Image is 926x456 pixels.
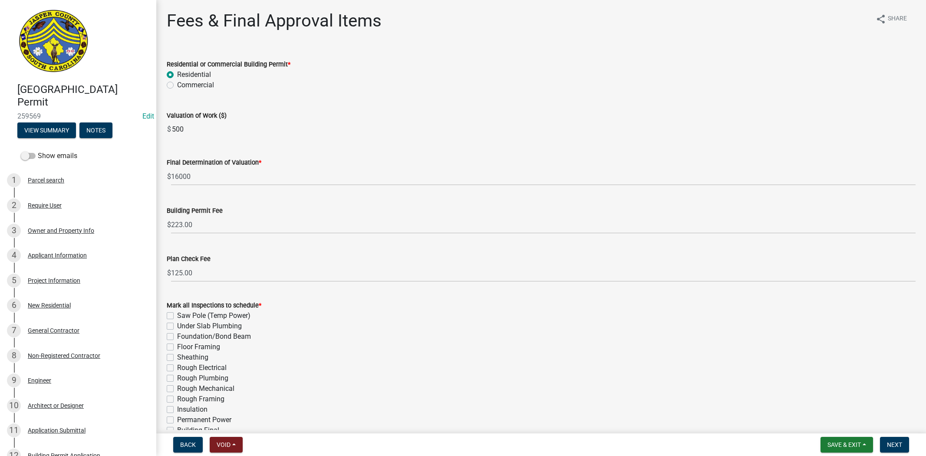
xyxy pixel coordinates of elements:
div: 5 [7,274,21,287]
span: $ [167,168,171,185]
label: Building Permit Fee [167,208,223,214]
label: Residential or Commercial Building Permit [167,62,290,68]
label: Permanent Power [177,415,231,425]
button: Save & Exit [821,437,873,453]
button: Void [210,437,243,453]
label: Show emails [21,151,77,161]
button: Back [173,437,203,453]
span: Share [888,14,907,24]
div: General Contractor [28,327,79,334]
div: Non-Registered Contractor [28,353,100,359]
label: Building Final [177,425,219,436]
img: Jasper County, South Carolina [17,9,90,74]
div: 4 [7,248,21,262]
label: Plan Check Fee [167,256,211,262]
label: Sheathing [177,352,208,363]
label: Floor Framing [177,342,220,352]
span: $ [167,216,171,234]
div: Parcel search [28,177,64,183]
label: Commercial [177,80,214,90]
div: New Residential [28,302,71,308]
wm-modal-confirm: Notes [79,127,112,134]
i: share [876,14,886,24]
h4: [GEOGRAPHIC_DATA] Permit [17,83,149,109]
button: shareShare [869,10,914,27]
label: Rough Electrical [177,363,227,373]
button: Next [880,437,909,453]
div: Require User [28,202,62,208]
label: Rough Plumbing [177,373,228,383]
label: Rough Mechanical [177,383,234,394]
div: 3 [7,224,21,238]
div: 1 [7,173,21,187]
span: 259569 [17,112,139,120]
div: 7 [7,324,21,337]
div: Engineer [28,377,51,383]
span: Save & Exit [827,441,861,448]
label: Under Slab Plumbing [177,321,242,331]
div: 10 [7,399,21,413]
label: Valuation of Work ($) [167,113,227,119]
label: Foundation/Bond Beam [177,331,251,342]
label: Saw Pole (Temp Power) [177,311,250,321]
div: Applicant Information [28,252,87,258]
div: Application Submittal [28,427,86,433]
div: Project Information [28,278,80,284]
div: 8 [7,349,21,363]
h1: Fees & Final Approval Items [167,10,382,31]
wm-modal-confirm: Edit Application Number [142,112,154,120]
button: View Summary [17,122,76,138]
div: Owner and Property Info [28,228,94,234]
span: Void [217,441,231,448]
label: Residential [177,69,211,80]
label: Insulation [177,404,208,415]
div: Architect or Designer [28,403,84,409]
span: $ [167,121,171,138]
label: Final Determination of Valuation [167,160,261,166]
div: 6 [7,298,21,312]
label: Mark all Inspections to schedule [167,303,261,309]
label: Rough Framing [177,394,224,404]
a: Edit [142,112,154,120]
wm-modal-confirm: Summary [17,127,76,134]
span: Back [180,441,196,448]
span: $ [167,264,171,282]
span: Next [887,441,902,448]
div: 2 [7,198,21,212]
button: Notes [79,122,112,138]
div: 11 [7,423,21,437]
div: 9 [7,373,21,387]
